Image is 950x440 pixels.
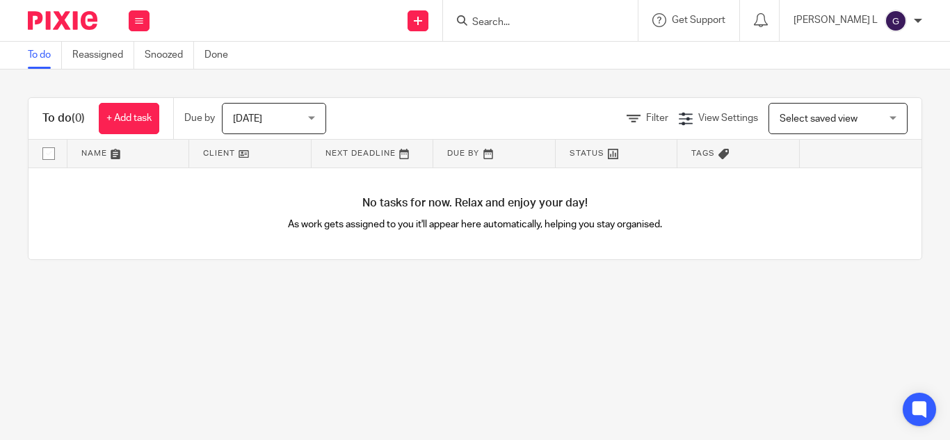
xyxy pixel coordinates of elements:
[28,42,62,69] a: To do
[233,114,262,124] span: [DATE]
[184,111,215,125] p: Due by
[145,42,194,69] a: Snoozed
[698,113,758,123] span: View Settings
[794,13,878,27] p: [PERSON_NAME] L
[29,196,921,211] h4: No tasks for now. Relax and enjoy your day!
[28,11,97,30] img: Pixie
[885,10,907,32] img: svg%3E
[780,114,858,124] span: Select saved view
[646,113,668,123] span: Filter
[99,103,159,134] a: + Add task
[204,42,239,69] a: Done
[72,113,85,124] span: (0)
[252,218,698,231] p: As work gets assigned to you it'll appear here automatically, helping you stay organised.
[72,42,134,69] a: Reassigned
[471,17,596,29] input: Search
[691,149,715,157] span: Tags
[42,111,85,126] h1: To do
[672,15,725,25] span: Get Support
